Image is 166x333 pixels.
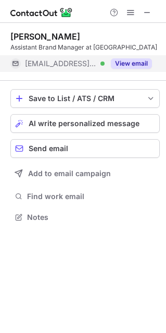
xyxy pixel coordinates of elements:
button: Reveal Button [111,58,152,69]
span: AI write personalized message [29,119,139,128]
span: Add to email campaign [28,169,111,178]
span: [EMAIL_ADDRESS][DOMAIN_NAME] [25,59,97,68]
button: Add to email campaign [10,164,160,183]
div: Save to List / ATS / CRM [29,94,142,103]
button: Notes [10,210,160,225]
div: [PERSON_NAME] [10,31,80,42]
button: Find work email [10,189,160,204]
span: Find work email [27,192,156,201]
button: save-profile-one-click [10,89,160,108]
div: Assistant Brand Manager at [GEOGRAPHIC_DATA] [10,43,160,52]
button: Send email [10,139,160,158]
img: ContactOut v5.3.10 [10,6,73,19]
button: AI write personalized message [10,114,160,133]
span: Notes [27,213,156,222]
span: Send email [29,144,68,153]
